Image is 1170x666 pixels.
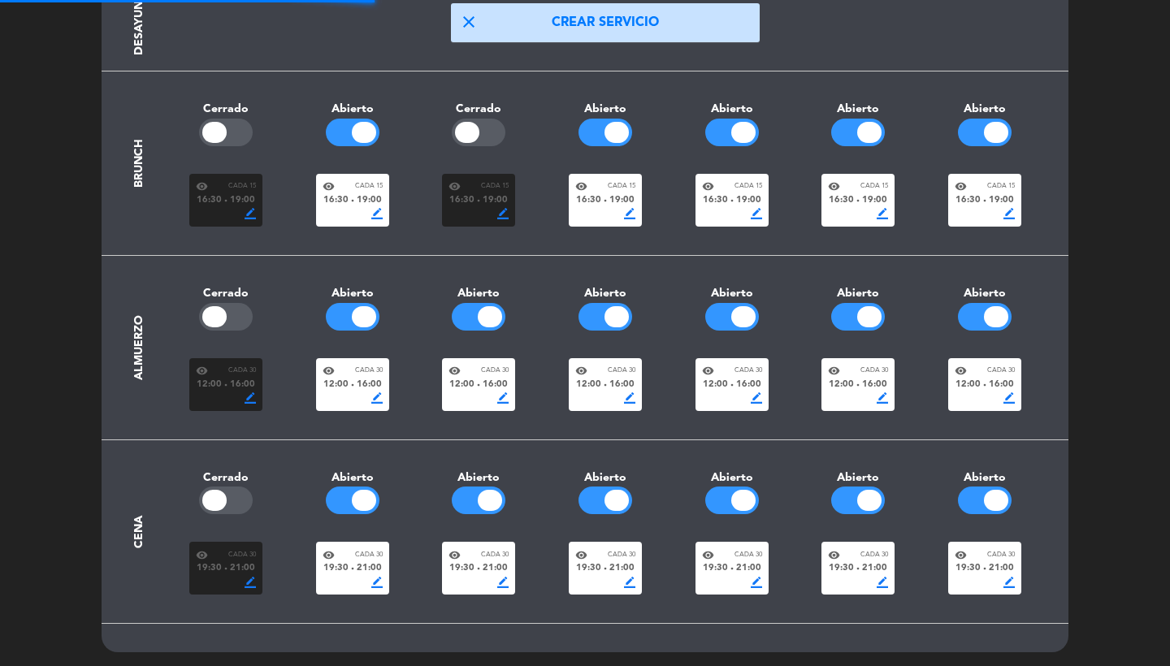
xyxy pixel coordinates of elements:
[576,378,601,392] span: 12:00
[449,193,474,208] span: 16:30
[624,392,635,404] span: border_color
[921,284,1048,303] div: Abierto
[734,181,762,192] span: Cada 15
[542,284,669,303] div: Abierto
[196,365,208,377] span: visibility
[987,550,1015,560] span: Cada 30
[955,193,981,208] span: 16:30
[989,561,1014,576] span: 21:00
[448,180,461,192] span: visibility
[449,561,474,576] span: 19:30
[860,365,888,376] span: Cada 30
[989,378,1014,392] span: 16:00
[862,378,887,392] span: 16:00
[162,100,289,119] div: Cerrado
[481,365,509,376] span: Cada 30
[669,284,795,303] div: Abierto
[371,392,383,404] span: border_color
[459,12,479,32] span: close
[860,181,888,192] span: Cada 15
[828,365,840,377] span: visibility
[230,561,255,576] span: 21:00
[736,561,761,576] span: 21:00
[415,284,542,303] div: Abierto
[703,561,728,576] span: 19:30
[1003,392,1015,404] span: border_color
[481,550,509,560] span: Cada 30
[230,378,255,392] span: 16:00
[702,180,714,192] span: visibility
[576,561,601,576] span: 19:30
[542,469,669,487] div: Abierto
[357,561,382,576] span: 21:00
[730,199,734,202] span: fiber_manual_record
[608,365,635,376] span: Cada 30
[702,365,714,377] span: visibility
[323,193,349,208] span: 16:30
[497,208,509,219] span: border_color
[245,392,256,404] span: border_color
[323,561,349,576] span: 19:30
[451,3,760,42] button: closeCrear servicio
[983,383,986,387] span: fiber_manual_record
[575,549,587,561] span: visibility
[477,199,480,202] span: fiber_manual_record
[576,193,601,208] span: 16:30
[669,469,795,487] div: Abierto
[829,193,854,208] span: 16:30
[323,549,335,561] span: visibility
[162,469,289,487] div: Cerrado
[355,550,383,560] span: Cada 30
[228,550,256,560] span: Cada 30
[351,199,354,202] span: fiber_manual_record
[197,193,222,208] span: 16:30
[477,567,480,570] span: fiber_manual_record
[483,561,508,576] span: 21:00
[130,139,149,188] div: Brunch
[228,181,256,192] span: Cada 15
[736,193,761,208] span: 19:00
[856,567,860,570] span: fiber_manual_record
[609,561,635,576] span: 21:00
[877,208,888,219] span: border_color
[449,378,474,392] span: 12:00
[323,180,335,192] span: visibility
[130,516,149,548] div: Cena
[624,208,635,219] span: border_color
[983,199,986,202] span: fiber_manual_record
[983,567,986,570] span: fiber_manual_record
[955,365,967,377] span: visibility
[604,383,607,387] span: fiber_manual_record
[357,193,382,208] span: 19:00
[224,383,227,387] span: fiber_manual_record
[877,577,888,588] span: border_color
[245,208,256,219] span: border_color
[604,567,607,570] span: fiber_manual_record
[734,550,762,560] span: Cada 30
[860,550,888,560] span: Cada 30
[481,181,509,192] span: Cada 15
[542,100,669,119] div: Abierto
[829,561,854,576] span: 19:30
[609,378,635,392] span: 16:00
[130,315,149,380] div: Almuerzo
[355,365,383,376] span: Cada 30
[736,378,761,392] span: 16:00
[196,549,208,561] span: visibility
[245,577,256,588] span: border_color
[702,549,714,561] span: visibility
[862,193,887,208] span: 19:00
[197,561,222,576] span: 19:30
[751,208,762,219] span: border_color
[987,365,1015,376] span: Cada 30
[751,577,762,588] span: border_color
[829,378,854,392] span: 12:00
[162,284,289,303] div: Cerrado
[323,365,335,377] span: visibility
[371,577,383,588] span: border_color
[955,549,967,561] span: visibility
[608,550,635,560] span: Cada 30
[483,378,508,392] span: 16:00
[483,193,508,208] span: 19:00
[351,383,354,387] span: fiber_manual_record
